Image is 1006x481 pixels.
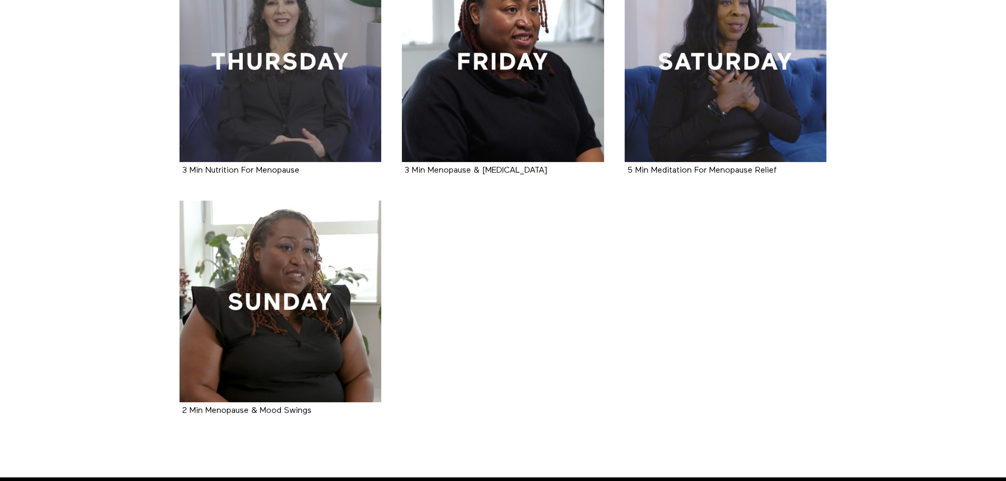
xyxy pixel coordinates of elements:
strong: 3 Min Nutrition For Menopause [182,166,299,175]
a: 2 Min Menopause & Mood Swings [182,407,312,414]
a: 5 Min Meditation For Menopause Relief [627,166,777,174]
a: 3 Min Nutrition For Menopause [182,166,299,174]
strong: 3 Min Menopause & Hot Flashes [405,166,547,175]
strong: 5 Min Meditation For Menopause Relief [627,166,777,175]
a: 3 Min Menopause & [MEDICAL_DATA] [405,166,547,174]
a: 2 Min Menopause & Mood Swings [180,201,382,403]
